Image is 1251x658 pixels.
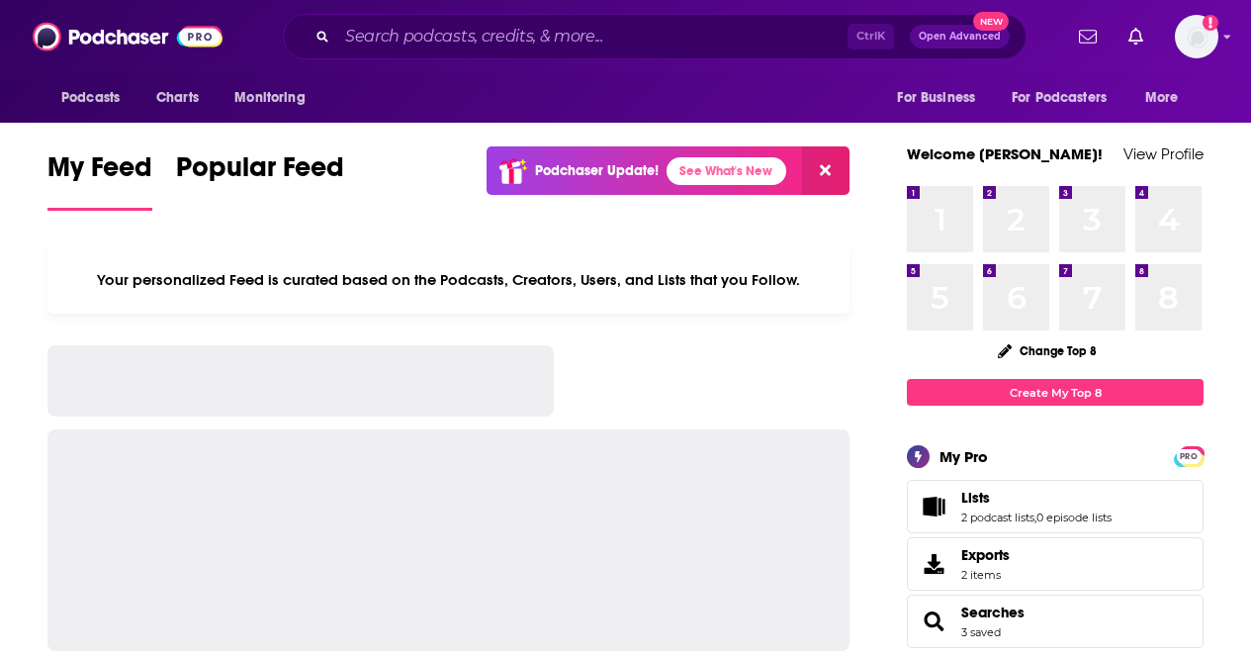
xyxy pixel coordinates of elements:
span: For Business [897,84,975,112]
div: Search podcasts, credits, & more... [283,14,1027,59]
a: Lists [961,489,1112,507]
a: Searches [914,608,953,635]
span: Popular Feed [176,150,344,196]
button: Change Top 8 [986,338,1109,363]
span: Open Advanced [919,32,1001,42]
a: See What's New [667,157,786,185]
a: View Profile [1123,144,1204,163]
span: Searches [907,595,1204,648]
button: open menu [221,79,330,117]
span: Podcasts [61,84,120,112]
span: Lists [907,480,1204,533]
a: Charts [143,79,211,117]
span: Exports [961,546,1010,564]
button: open menu [883,79,1000,117]
div: Your personalized Feed is curated based on the Podcasts, Creators, Users, and Lists that you Follow. [47,246,849,314]
input: Search podcasts, credits, & more... [337,21,848,52]
img: Podchaser - Follow, Share and Rate Podcasts [33,18,223,55]
a: Create My Top 8 [907,379,1204,406]
span: , [1034,511,1036,524]
span: Exports [914,550,953,578]
button: Open AdvancedNew [910,25,1010,48]
a: Welcome [PERSON_NAME]! [907,144,1103,163]
span: My Feed [47,150,152,196]
p: Podchaser Update! [535,162,659,179]
a: 2 podcast lists [961,511,1034,524]
button: open menu [1131,79,1204,117]
button: open menu [999,79,1135,117]
a: Searches [961,604,1025,621]
button: open menu [47,79,145,117]
button: Show profile menu [1175,15,1218,58]
span: New [973,12,1009,31]
span: Monitoring [234,84,305,112]
a: Exports [907,537,1204,591]
a: PRO [1177,448,1201,463]
a: Lists [914,493,953,520]
a: My Feed [47,150,152,211]
span: More [1145,84,1179,112]
span: Logged in as BerkMarc [1175,15,1218,58]
svg: Add a profile image [1203,15,1218,31]
span: PRO [1177,449,1201,464]
a: Show notifications dropdown [1120,20,1151,53]
a: Show notifications dropdown [1071,20,1105,53]
span: Charts [156,84,199,112]
div: My Pro [939,447,988,466]
span: Ctrl K [848,24,894,49]
a: 3 saved [961,625,1001,639]
span: Lists [961,489,990,507]
span: For Podcasters [1012,84,1107,112]
a: Popular Feed [176,150,344,211]
span: 2 items [961,568,1010,582]
a: 0 episode lists [1036,511,1112,524]
img: User Profile [1175,15,1218,58]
